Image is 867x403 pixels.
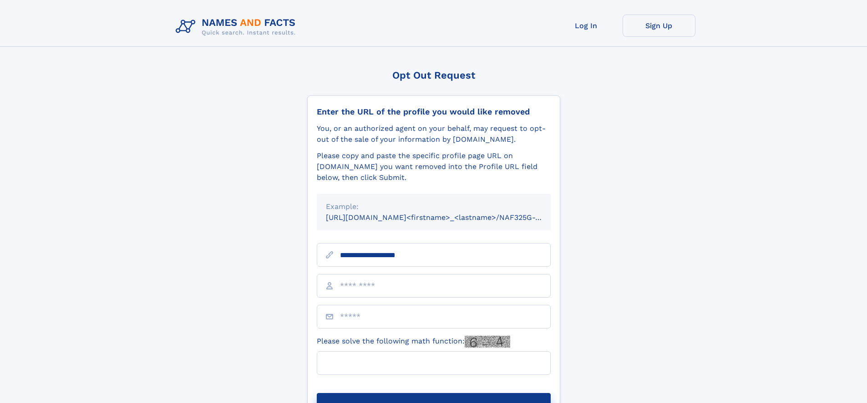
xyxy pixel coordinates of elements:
img: Logo Names and Facts [172,15,303,39]
div: Please copy and paste the specific profile page URL on [DOMAIN_NAME] you want removed into the Pr... [317,150,551,183]
a: Sign Up [623,15,695,37]
a: Log In [550,15,623,37]
small: [URL][DOMAIN_NAME]<firstname>_<lastname>/NAF325G-xxxxxxxx [326,213,568,222]
div: Enter the URL of the profile you would like removed [317,107,551,117]
div: Example: [326,201,542,212]
label: Please solve the following math function: [317,336,510,348]
div: You, or an authorized agent on your behalf, may request to opt-out of the sale of your informatio... [317,123,551,145]
div: Opt Out Request [307,70,560,81]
